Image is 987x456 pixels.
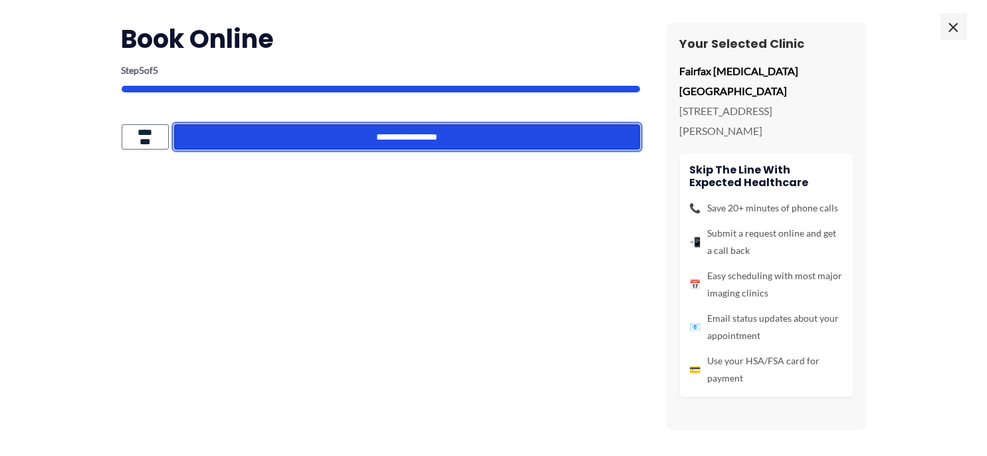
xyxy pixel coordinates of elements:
[690,318,701,336] span: 📧
[154,64,159,76] span: 5
[690,199,843,217] li: Save 20+ minutes of phone calls
[680,101,853,140] p: [STREET_ADDRESS][PERSON_NAME]
[690,361,701,378] span: 💳
[690,199,701,217] span: 📞
[140,64,145,76] span: 5
[680,61,853,100] p: Fairfax [MEDICAL_DATA] [GEOGRAPHIC_DATA]
[122,66,640,75] p: Step of
[690,267,843,302] li: Easy scheduling with most major imaging clinics
[690,276,701,293] span: 📅
[690,225,843,259] li: Submit a request online and get a call back
[690,233,701,251] span: 📲
[680,36,853,51] h3: Your Selected Clinic
[690,310,843,344] li: Email status updates about your appointment
[122,23,640,55] h2: Book Online
[690,164,843,189] h4: Skip the line with Expected Healthcare
[690,352,843,387] li: Use your HSA/FSA card for payment
[940,13,967,40] span: ×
